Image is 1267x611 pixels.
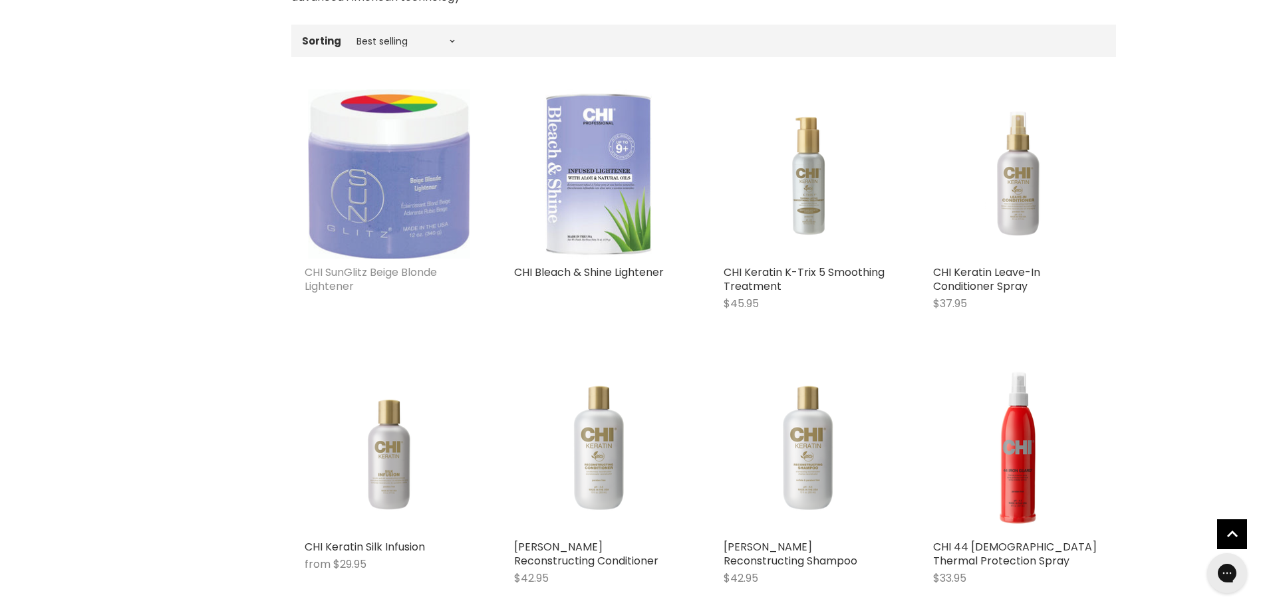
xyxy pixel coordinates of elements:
[514,539,658,568] a: [PERSON_NAME] Reconstructing Conditioner
[305,539,425,554] a: CHI Keratin Silk Infusion
[933,265,1040,294] a: CHI Keratin Leave-In Conditioner Spray
[514,364,684,533] img: CHI Keratin Reconstructing Conditioner
[724,296,759,311] span: $45.95
[724,265,885,294] a: CHI Keratin K-Trix 5 Smoothing Treatment
[302,35,341,47] label: Sorting
[333,556,366,572] span: $29.95
[305,265,437,294] a: CHI SunGlitz Beige Blonde Lightener
[933,296,967,311] span: $37.95
[514,265,664,280] a: CHI Bleach & Shine Lightener
[724,89,893,259] img: CHI Keratin K-Trix 5 Smoothing Treatment
[724,364,893,533] img: CHI Keratin Reconstructing Shampoo
[724,539,857,568] a: [PERSON_NAME] Reconstructing Shampoo
[308,89,470,259] img: CHI SunGlitz Beige Blonde Lightener
[305,556,331,572] span: from
[305,364,474,533] img: CHI Keratin Silk Infusion
[933,570,966,586] span: $33.95
[305,89,474,259] a: CHI SunGlitz Beige Blonde Lightener
[724,570,758,586] span: $42.95
[933,364,1103,533] img: CHI 44 Iron Guard Thermal Protection Spray
[514,570,549,586] span: $42.95
[1200,549,1254,598] iframe: Gorgias live chat messenger
[933,89,1103,259] img: CHI Keratin Leave-In Conditioner Spray
[933,539,1097,568] a: CHI 44 [DEMOGRAPHIC_DATA] Thermal Protection Spray
[514,89,684,259] img: CHI Bleach & Shine Lightener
